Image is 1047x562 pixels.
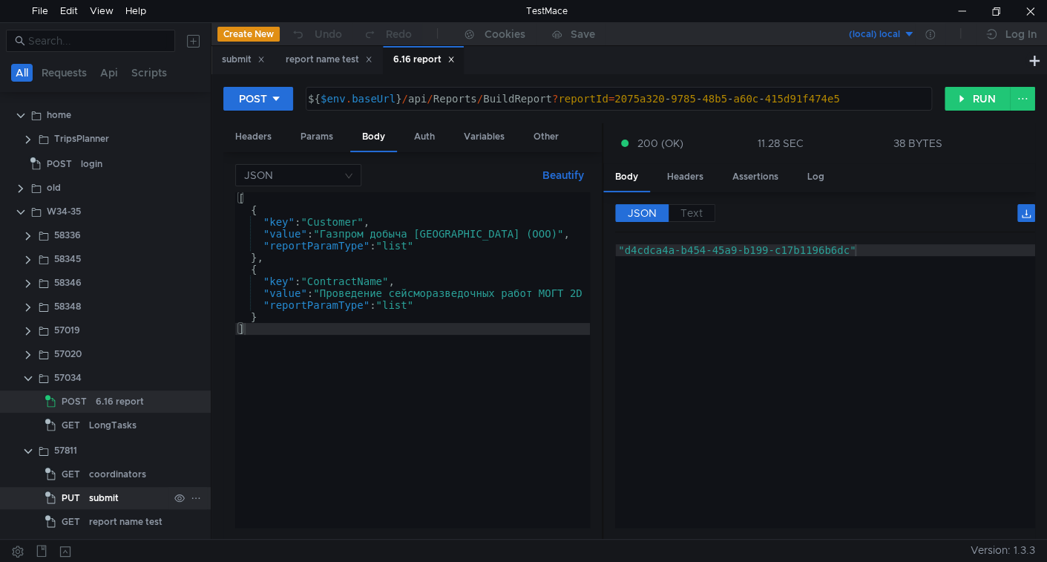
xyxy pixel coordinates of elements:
[849,27,900,42] div: (local) local
[54,295,81,318] div: 58348
[286,52,372,68] div: report name test
[655,163,715,191] div: Headers
[62,391,87,413] span: POST
[945,87,1011,111] button: RUN
[127,64,171,82] button: Scripts
[680,206,703,220] span: Text
[637,135,683,151] span: 200 (OK)
[757,137,803,150] div: 11.28 SEC
[721,163,790,191] div: Assertions
[11,64,33,82] button: All
[62,511,80,533] span: GET
[289,123,345,151] div: Params
[54,319,80,342] div: 57019
[350,123,397,152] div: Body
[223,123,283,151] div: Headers
[223,87,293,111] button: POST
[352,23,422,45] button: Redo
[239,91,267,107] div: POST
[96,64,122,82] button: Api
[795,163,836,191] div: Log
[893,137,942,150] div: 38 BYTES
[62,487,80,509] span: PUT
[54,128,109,150] div: TripsPlanner
[81,153,102,175] div: login
[89,511,163,533] div: report name test
[54,367,82,389] div: 57034
[812,22,915,46] button: (local) local
[386,25,412,43] div: Redo
[96,391,144,413] div: 6.16 report
[54,248,81,270] div: 58345
[89,414,137,437] div: LongTasks
[217,27,280,42] button: Create New
[54,272,82,294] div: 58346
[89,463,146,486] div: coordinators
[89,487,119,509] div: submit
[522,123,571,151] div: Other
[54,440,77,462] div: 57811
[62,414,80,437] span: GET
[485,25,525,43] div: Cookies
[47,177,61,199] div: old
[315,25,342,43] div: Undo
[571,29,595,39] div: Save
[603,163,650,192] div: Body
[54,224,81,246] div: 58336
[222,52,265,68] div: submit
[47,200,81,223] div: W34-35
[47,104,71,126] div: home
[628,206,657,220] span: JSON
[28,33,166,49] input: Search...
[402,123,447,151] div: Auth
[54,343,82,365] div: 57020
[37,64,91,82] button: Requests
[280,23,352,45] button: Undo
[536,166,590,184] button: Beautify
[62,463,80,486] span: GET
[47,153,72,175] span: POST
[1005,25,1037,43] div: Log In
[971,540,1035,561] span: Version: 1.3.3
[393,52,455,68] div: 6.16 report
[452,123,516,151] div: Variables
